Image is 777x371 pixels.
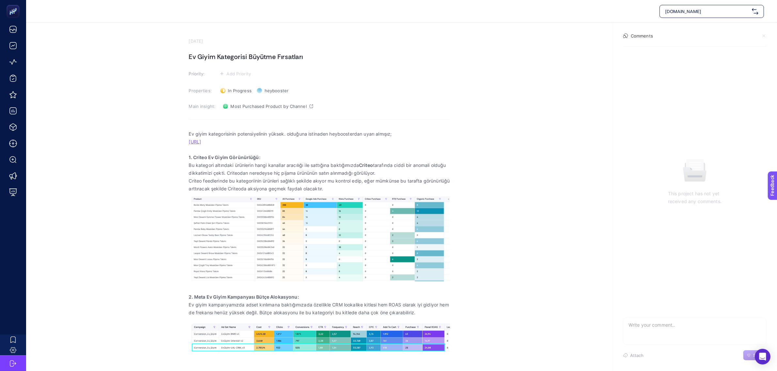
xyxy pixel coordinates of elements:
[265,88,288,93] span: heybooster
[189,155,260,160] strong: 1. Criteo Ev Giyim Görünürlüğü:
[752,8,758,15] img: svg%3e
[189,139,201,144] a: [URL]
[743,350,767,361] button: Send
[189,161,450,177] span: Bu kategori altındaki ürünlerin hangi kanallar aracılığı ile sattığına baktığımızda tarafında cid...
[227,71,251,76] span: Add Priority
[189,177,450,193] p: Criteo feedlerinde bu kategoriinin ürünleri sağlıklı şekilde akıyor mu kontrol edip, eğer mümküns...
[668,190,722,205] p: This project has not yet received any comments.
[220,101,316,111] a: Most Purchased Product by Channel
[189,130,450,138] p: Ev giyim kategorisinin potensiyelinin yüksek. olduğuna istinaden heyboosterdan uyarı almışız;
[218,70,253,78] button: Add Priority
[189,38,203,44] time: [DATE]
[189,321,450,353] img: 1759615015368-image.png
[359,162,373,168] strong: Criteo
[665,8,749,15] span: [DOMAIN_NAME]
[753,353,763,358] span: Send
[189,301,450,317] p: Ev giyim kampanyamızda adset kırılımana baktığımızada özellikle CRM lookalike kitlesi hem ROAS ol...
[231,104,307,109] span: Most Purchased Product by Channel
[755,349,770,364] div: Open Intercom Messenger
[189,88,216,93] h3: Properties:
[631,33,653,38] h4: Comments
[630,353,644,358] span: Attach
[189,52,450,62] h1: Ev Giyim Kategorisi Büyütme Fırsatları
[189,71,216,76] h3: Priority:
[4,2,25,7] span: Feedback
[189,197,450,281] img: 1759614029801-image.png
[228,88,252,93] span: In Progress
[189,104,216,109] h3: Main insight:
[189,294,299,300] strong: 2. Meta Ev Giyim Kampanyası Bütçe Alokasyonu:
